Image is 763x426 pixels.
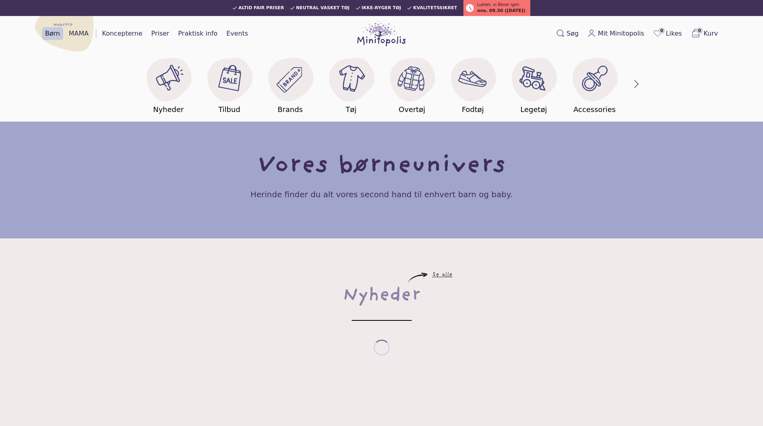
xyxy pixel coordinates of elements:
button: 0Kurv [688,27,721,40]
a: MAMA [66,27,92,40]
a: Fodtøj [443,53,503,115]
h5: Overtøj [399,104,425,115]
div: Nyheder [343,283,421,309]
h5: Fodtøj [462,104,484,115]
h5: Tøj [346,104,356,115]
span: ons. 09.30 ([DATE]) [477,8,525,14]
img: Minitopolis logo [357,21,406,46]
h4: Herinde finder du alt vores second hand til enhvert barn og baby. [250,189,513,200]
a: Overtøj [382,53,443,115]
span: 0 [697,28,703,34]
a: Børn [42,27,63,40]
span: Altid fair priser [238,6,284,10]
h5: Tilbud [218,104,240,115]
h5: Brands [278,104,303,115]
a: Nyheder [138,53,199,115]
a: Mit Minitopolis [584,27,648,40]
h5: Nyheder [153,104,184,115]
span: Lukket, vi åbner igen [477,2,519,8]
button: Søg [553,27,582,40]
span: Likes [666,29,682,38]
span: Neutral vasket tøj [296,6,350,10]
a: Accessories [564,53,625,115]
a: Se alle [432,273,453,278]
a: Tilbud [199,53,260,115]
h5: Accessories [574,104,616,115]
span: Søg [567,29,579,38]
a: Koncepterne [99,27,146,40]
a: Legetøj [503,53,564,115]
span: 0 [658,28,665,34]
a: Praktisk info [175,27,221,40]
a: Events [223,27,251,40]
span: Ikke-ryger tøj [362,6,401,10]
h1: Vores børneunivers [258,154,506,179]
h5: Legetøj [520,104,547,115]
a: Priser [148,27,173,40]
span: Kurv [704,29,718,38]
a: Brands [260,53,321,115]
a: Tøj [321,53,382,115]
span: Kvalitetssikret [413,6,457,10]
span: Mit Minitopolis [598,29,644,38]
a: 0Likes [650,27,685,40]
